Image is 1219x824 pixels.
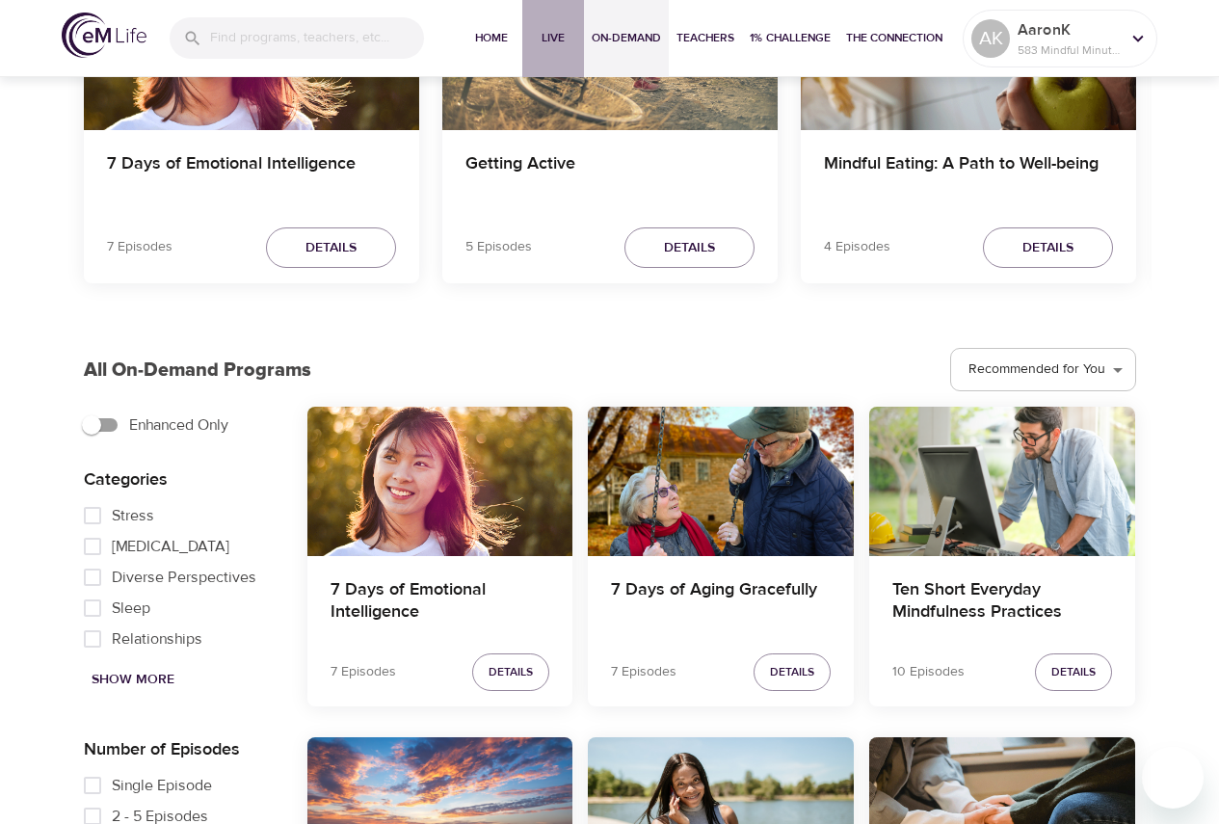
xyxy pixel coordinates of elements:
button: Details [472,653,549,691]
span: Details [305,236,357,260]
span: Sleep [112,597,150,620]
input: Find programs, teachers, etc... [210,17,424,59]
span: Details [1051,662,1096,682]
h4: 7 Days of Emotional Intelligence [331,579,550,625]
span: Home [468,28,515,48]
p: All On-Demand Programs [84,356,311,385]
button: Details [266,227,396,269]
button: Ten Short Everyday Mindfulness Practices [869,407,1135,556]
span: Enhanced Only [129,413,228,437]
p: 583 Mindful Minutes [1018,41,1120,59]
button: 7 Days of Emotional Intelligence [307,407,573,556]
button: Details [754,653,831,691]
p: AaronK [1018,18,1120,41]
span: Details [664,236,715,260]
span: Live [530,28,576,48]
span: Show More [92,668,174,692]
span: On-Demand [592,28,661,48]
span: [MEDICAL_DATA] [112,535,229,558]
p: 4 Episodes [824,237,890,257]
button: Details [983,227,1113,269]
p: 7 Episodes [331,662,396,682]
span: Teachers [676,28,734,48]
h4: 7 Days of Emotional Intelligence [107,153,396,199]
button: Details [624,227,755,269]
span: Single Episode [112,774,212,797]
p: 7 Episodes [107,237,172,257]
span: Stress [112,504,154,527]
h4: 7 Days of Aging Gracefully [611,579,831,625]
p: Categories [84,466,277,492]
p: 5 Episodes [465,237,532,257]
p: 10 Episodes [892,662,965,682]
h4: Ten Short Everyday Mindfulness Practices [892,579,1112,625]
h4: Mindful Eating: A Path to Well-being [824,153,1113,199]
img: logo [62,13,146,58]
span: Details [770,662,814,682]
button: 7 Days of Aging Gracefully [588,407,854,556]
span: The Connection [846,28,942,48]
span: Relationships [112,627,202,651]
span: Diverse Perspectives [112,566,256,589]
h4: Getting Active [465,153,755,199]
span: 1% Challenge [750,28,831,48]
button: Show More [84,662,182,698]
div: AK [971,19,1010,58]
iframe: Button to launch messaging window [1142,747,1204,809]
span: Details [1022,236,1073,260]
p: Number of Episodes [84,736,277,762]
p: 7 Episodes [611,662,676,682]
span: Details [489,662,533,682]
button: Details [1035,653,1112,691]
